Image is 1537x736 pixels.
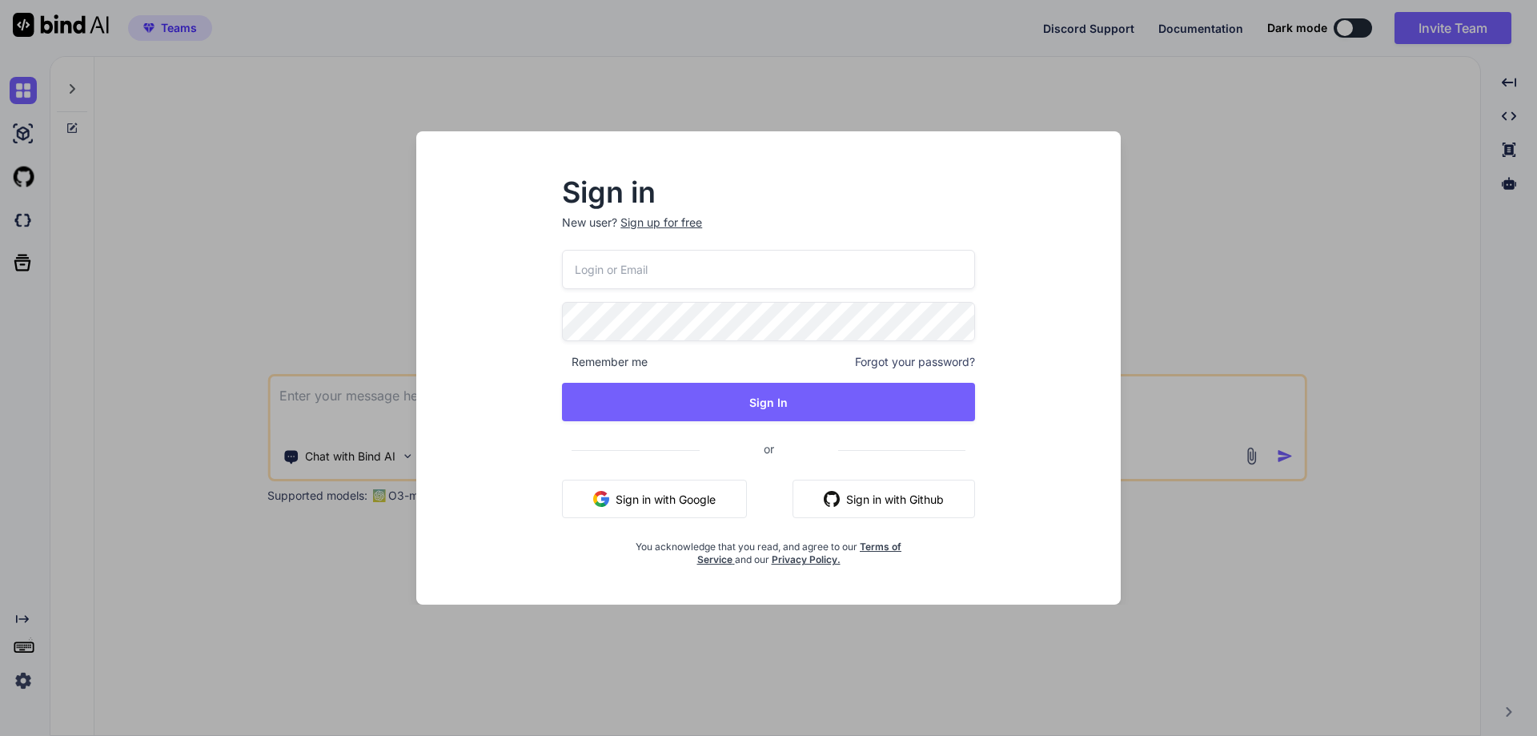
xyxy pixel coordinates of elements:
[562,250,975,289] input: Login or Email
[855,354,975,370] span: Forgot your password?
[593,491,609,507] img: google
[700,429,838,469] span: or
[562,215,975,250] p: New user?
[562,383,975,421] button: Sign In
[562,354,648,370] span: Remember me
[697,541,902,565] a: Terms of Service
[631,531,906,566] div: You acknowledge that you read, and agree to our and our
[562,480,747,518] button: Sign in with Google
[562,179,975,205] h2: Sign in
[824,491,840,507] img: github
[620,215,702,231] div: Sign up for free
[793,480,975,518] button: Sign in with Github
[772,553,841,565] a: Privacy Policy.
